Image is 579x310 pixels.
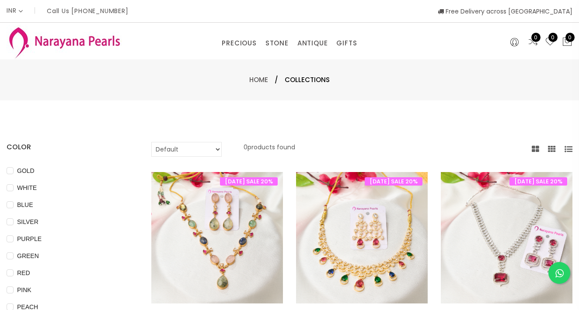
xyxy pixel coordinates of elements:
span: BLUE [14,200,37,210]
span: Collections [285,75,330,85]
a: GIFTS [336,37,357,50]
a: PRECIOUS [222,37,256,50]
button: 0 [562,37,572,48]
span: SILVER [14,217,42,227]
span: 0 [531,33,541,42]
p: Call Us [PHONE_NUMBER] [47,8,129,14]
a: 0 [528,37,538,48]
span: / [275,75,278,85]
p: 0 products found [244,142,295,157]
span: [DATE] SALE 20% [220,177,278,186]
span: PURPLE [14,234,45,244]
span: GOLD [14,166,38,176]
span: [DATE] SALE 20% [509,177,567,186]
span: 0 [565,33,575,42]
span: Free Delivery across [GEOGRAPHIC_DATA] [438,7,572,16]
span: RED [14,268,34,278]
h4: COLOR [7,142,125,152]
span: WHITE [14,183,40,193]
span: 0 [548,33,558,42]
a: STONE [265,37,289,50]
a: ANTIQUE [297,37,328,50]
span: PINK [14,285,35,295]
a: Home [249,75,268,84]
span: GREEN [14,251,42,261]
span: [DATE] SALE 20% [365,177,422,186]
a: 0 [545,37,555,48]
